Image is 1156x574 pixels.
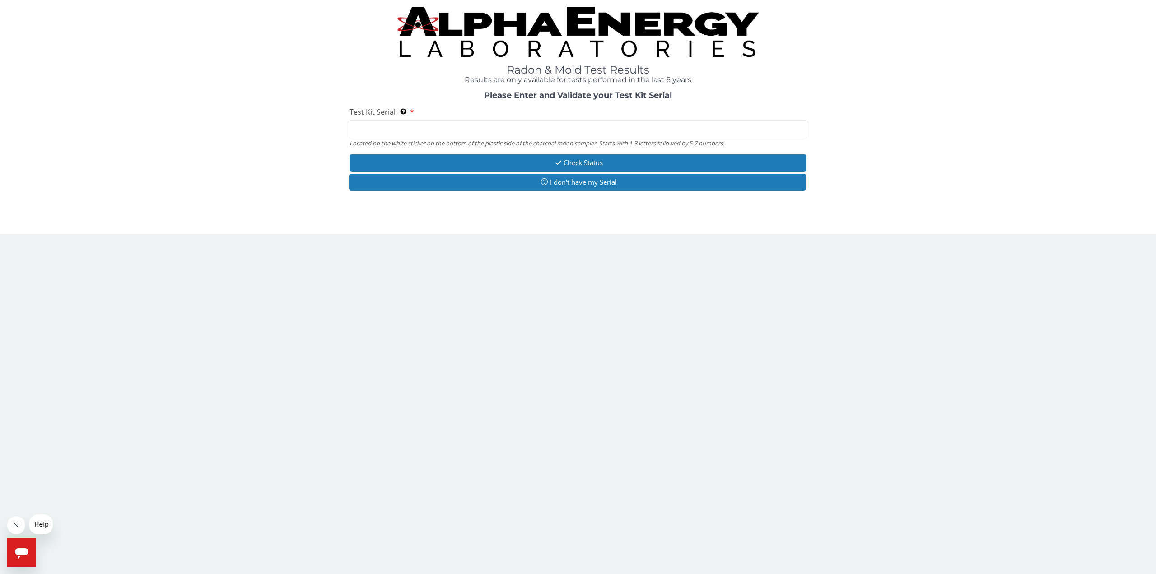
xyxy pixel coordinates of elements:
button: Check Status [350,154,806,171]
h4: Results are only available for tests performed in the last 6 years [350,76,806,84]
button: I don't have my Serial [349,174,806,191]
img: TightCrop.jpg [397,7,759,57]
div: Located on the white sticker on the bottom of the plastic side of the charcoal radon sampler. Sta... [350,139,806,147]
iframe: Button to launch messaging window [7,538,36,567]
strong: Please Enter and Validate your Test Kit Serial [484,90,672,100]
span: Test Kit Serial [350,107,396,117]
h1: Radon & Mold Test Results [350,64,806,76]
iframe: Close message [7,516,25,534]
iframe: Message from company [29,514,53,534]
